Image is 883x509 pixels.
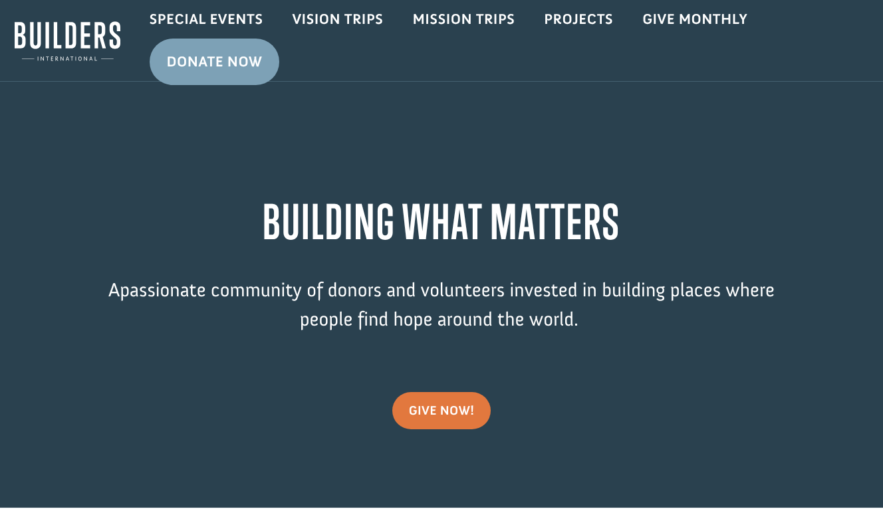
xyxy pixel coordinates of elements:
a: Donate Now [150,39,280,85]
h1: BUILDING WHAT MATTERS [88,194,795,256]
span: A [108,278,120,302]
p: passionate community of donors and volunteers invested in building places where people find hope ... [88,276,795,354]
img: Builders International [15,21,120,62]
a: give now! [392,392,491,429]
